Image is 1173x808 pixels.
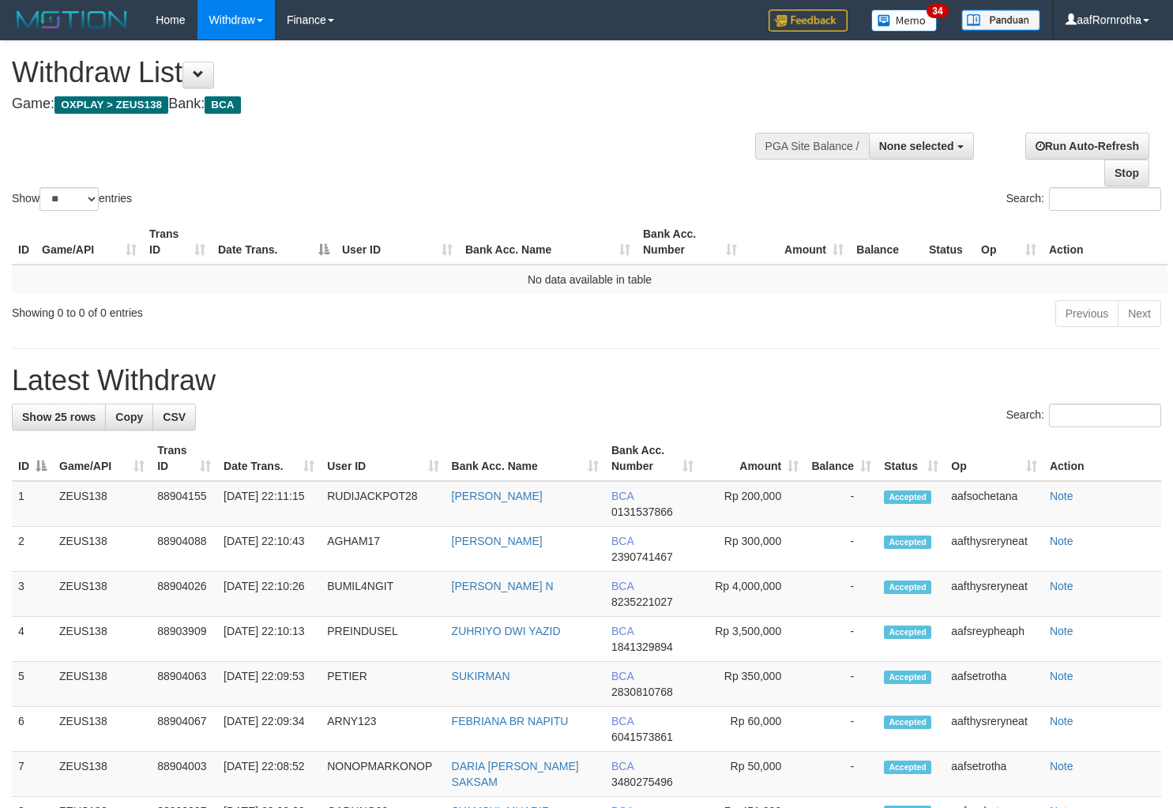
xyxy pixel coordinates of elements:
[217,527,321,572] td: [DATE] 22:10:43
[961,9,1040,31] img: panduan.png
[945,707,1043,752] td: aafthysreryneat
[163,411,186,423] span: CSV
[927,4,948,18] span: 34
[452,490,543,502] a: [PERSON_NAME]
[452,715,569,727] a: FEBRIANA BR NAPITU
[611,505,673,518] span: Copy 0131537866 to clipboard
[611,776,673,788] span: Copy 3480275496 to clipboard
[452,580,554,592] a: [PERSON_NAME] N
[321,707,445,752] td: ARNY123
[884,716,931,729] span: Accepted
[884,490,931,504] span: Accepted
[700,436,805,481] th: Amount: activate to sort column ascending
[805,662,878,707] td: -
[321,481,445,527] td: RUDIJACKPOT28
[212,220,336,265] th: Date Trans.: activate to sort column descending
[700,617,805,662] td: Rp 3,500,000
[55,96,168,114] span: OXPLAY > ZEUS138
[321,527,445,572] td: AGHAM17
[321,436,445,481] th: User ID: activate to sort column ascending
[805,752,878,797] td: -
[452,625,561,637] a: ZUHRIYO DWI YAZID
[12,96,766,112] h4: Game: Bank:
[850,220,923,265] th: Balance
[884,581,931,594] span: Accepted
[611,580,633,592] span: BCA
[879,140,954,152] span: None selected
[12,617,53,662] td: 4
[53,707,151,752] td: ZEUS138
[151,527,217,572] td: 88904088
[12,57,766,88] h1: Withdraw List
[878,436,945,481] th: Status: activate to sort column ascending
[12,404,106,430] a: Show 25 rows
[105,404,153,430] a: Copy
[1050,580,1073,592] a: Note
[152,404,196,430] a: CSV
[151,617,217,662] td: 88903909
[884,761,931,774] span: Accepted
[1043,436,1161,481] th: Action
[611,596,673,608] span: Copy 8235221027 to clipboard
[205,96,240,114] span: BCA
[12,299,477,321] div: Showing 0 to 0 of 0 entries
[975,220,1043,265] th: Op: activate to sort column ascending
[151,481,217,527] td: 88904155
[611,760,633,772] span: BCA
[805,572,878,617] td: -
[611,715,633,727] span: BCA
[217,436,321,481] th: Date Trans.: activate to sort column ascending
[1050,625,1073,637] a: Note
[53,527,151,572] td: ZEUS138
[115,411,143,423] span: Copy
[1118,300,1161,327] a: Next
[151,662,217,707] td: 88904063
[12,265,1167,294] td: No data available in table
[945,572,1043,617] td: aafthysreryneat
[12,662,53,707] td: 5
[945,481,1043,527] td: aafsochetana
[53,572,151,617] td: ZEUS138
[459,220,637,265] th: Bank Acc. Name: activate to sort column ascending
[1043,220,1167,265] th: Action
[1049,187,1161,211] input: Search:
[217,752,321,797] td: [DATE] 22:08:52
[217,481,321,527] td: [DATE] 22:11:15
[151,436,217,481] th: Trans ID: activate to sort column ascending
[452,535,543,547] a: [PERSON_NAME]
[884,536,931,549] span: Accepted
[36,220,143,265] th: Game/API: activate to sort column ascending
[53,436,151,481] th: Game/API: activate to sort column ascending
[611,551,673,563] span: Copy 2390741467 to clipboard
[637,220,743,265] th: Bank Acc. Number: activate to sort column ascending
[805,617,878,662] td: -
[151,707,217,752] td: 88904067
[700,572,805,617] td: Rp 4,000,000
[12,8,132,32] img: MOTION_logo.png
[1055,300,1118,327] a: Previous
[611,625,633,637] span: BCA
[321,662,445,707] td: PETIER
[452,760,579,788] a: DARIA [PERSON_NAME] SAKSAM
[12,707,53,752] td: 6
[945,436,1043,481] th: Op: activate to sort column ascending
[452,670,510,682] a: SUKIRMAN
[871,9,938,32] img: Button%20Memo.svg
[321,752,445,797] td: NONOPMARKONOP
[884,626,931,639] span: Accepted
[151,752,217,797] td: 88904003
[805,527,878,572] td: -
[12,365,1161,396] h1: Latest Withdraw
[945,527,1043,572] td: aafthysreryneat
[12,572,53,617] td: 3
[217,707,321,752] td: [DATE] 22:09:34
[12,752,53,797] td: 7
[1050,670,1073,682] a: Note
[611,731,673,743] span: Copy 6041573861 to clipboard
[611,490,633,502] span: BCA
[1006,404,1161,427] label: Search:
[869,133,974,160] button: None selected
[321,617,445,662] td: PREINDUSEL
[22,411,96,423] span: Show 25 rows
[1050,715,1073,727] a: Note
